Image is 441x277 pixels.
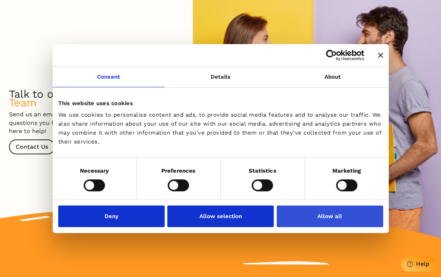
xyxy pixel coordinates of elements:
button: Close banner [378,53,383,58]
strong: Marketing [332,167,361,174]
a: Consent [53,67,165,87]
a: Details [165,67,277,87]
strong: Preferences [161,167,195,174]
button: Allow all [277,205,383,227]
span: Team [9,96,37,109]
a: Usercentrics Cookiebot - opens in a new window [299,50,364,61]
button: Allow selection [167,205,274,227]
strong: Necessary [80,167,109,174]
div: We use cookies to personalise content and ads, to provide social media features and to analyse ou... [58,110,383,146]
div: Help [416,260,429,267]
div: Contact Us [16,143,48,150]
p: Send us an email with any questions you have. We are here to help! [9,110,91,135]
a: About [277,67,389,87]
button: Help [401,256,435,271]
button: Deny [58,205,165,227]
strong: Statistics [249,167,276,174]
div: This website uses cookies [58,99,383,108]
button: Contact Us [9,139,55,154]
h1: Talk to our [9,90,65,107]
